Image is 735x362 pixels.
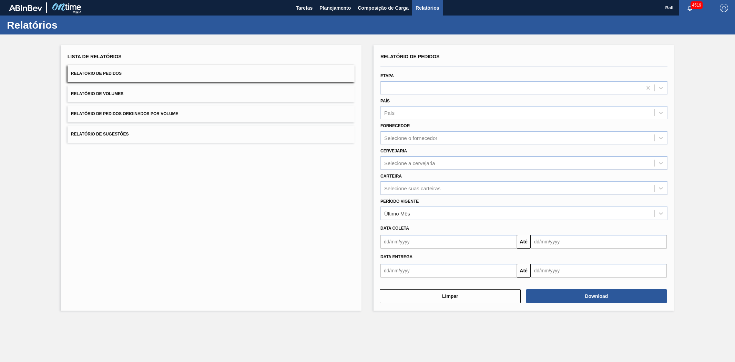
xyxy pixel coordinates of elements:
[720,4,728,12] img: Logout
[296,4,313,12] span: Tarefas
[71,91,123,96] span: Relatório de Volumes
[380,226,409,231] span: Data coleta
[380,174,402,179] label: Carteira
[319,4,351,12] span: Planejamento
[7,21,129,29] h1: Relatórios
[380,73,394,78] label: Etapa
[380,235,517,249] input: dd/mm/yyyy
[68,54,122,59] span: Lista de Relatórios
[416,4,439,12] span: Relatórios
[384,135,437,141] div: Selecione o fornecedor
[531,264,667,278] input: dd/mm/yyyy
[68,86,355,102] button: Relatório de Volumes
[517,235,531,249] button: Até
[68,126,355,143] button: Relatório de Sugestões
[380,54,440,59] span: Relatório de Pedidos
[71,71,122,76] span: Relatório de Pedidos
[380,254,412,259] span: Data entrega
[380,264,517,278] input: dd/mm/yyyy
[71,111,178,116] span: Relatório de Pedidos Originados por Volume
[531,235,667,249] input: dd/mm/yyyy
[384,210,410,216] div: Último Mês
[9,5,42,11] img: TNhmsLtSVTkK8tSr43FrP2fwEKptu5GPRR3wAAAABJRU5ErkJggg==
[380,199,419,204] label: Período Vigente
[526,289,667,303] button: Download
[380,123,410,128] label: Fornecedor
[68,105,355,122] button: Relatório de Pedidos Originados por Volume
[679,3,701,13] button: Notificações
[384,160,435,166] div: Selecione a cervejaria
[380,289,521,303] button: Limpar
[380,149,407,153] label: Cervejaria
[517,264,531,278] button: Até
[380,99,390,103] label: País
[68,65,355,82] button: Relatório de Pedidos
[358,4,409,12] span: Composição de Carga
[384,110,395,116] div: País
[384,185,440,191] div: Selecione suas carteiras
[691,1,703,9] span: 4519
[71,132,129,137] span: Relatório de Sugestões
